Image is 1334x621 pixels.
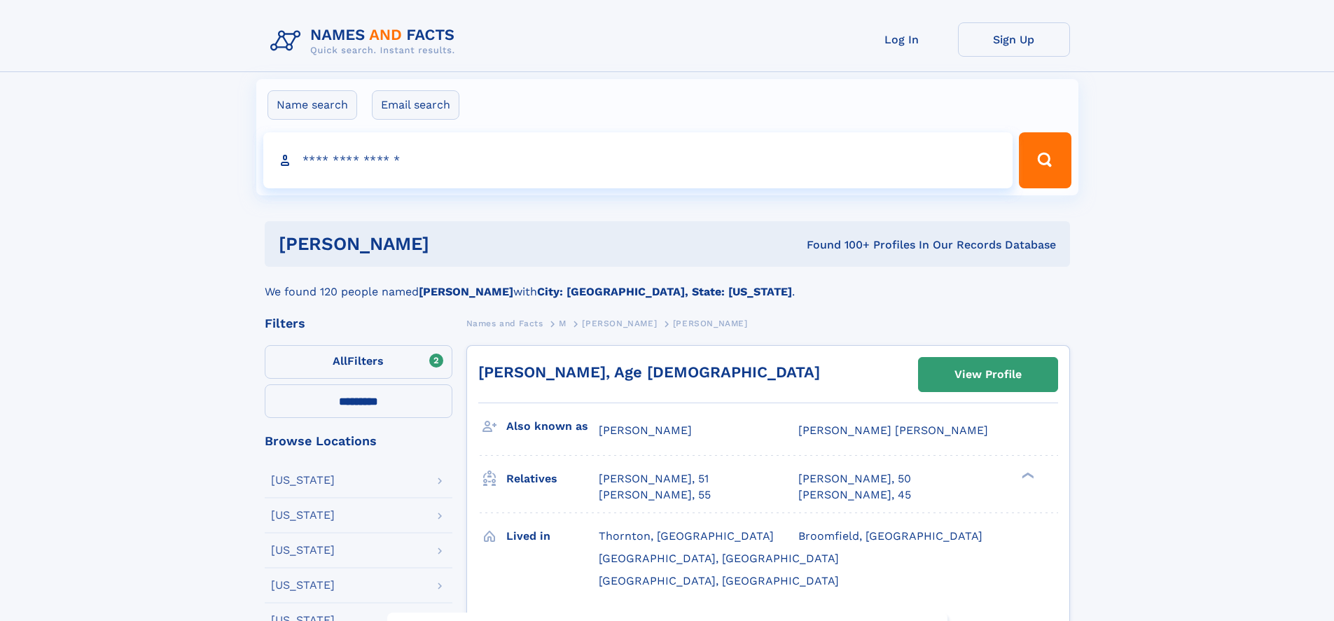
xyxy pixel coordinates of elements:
[279,235,618,253] h1: [PERSON_NAME]
[271,475,335,486] div: [US_STATE]
[478,363,820,381] a: [PERSON_NAME], Age [DEMOGRAPHIC_DATA]
[919,358,1057,391] a: View Profile
[582,319,657,328] span: [PERSON_NAME]
[537,285,792,298] b: City: [GEOGRAPHIC_DATA], State: [US_STATE]
[599,487,711,503] a: [PERSON_NAME], 55
[265,22,466,60] img: Logo Names and Facts
[599,471,709,487] a: [PERSON_NAME], 51
[582,314,657,332] a: [PERSON_NAME]
[466,314,543,332] a: Names and Facts
[333,354,347,368] span: All
[1018,471,1035,480] div: ❯
[599,529,774,543] span: Thornton, [GEOGRAPHIC_DATA]
[599,574,839,587] span: [GEOGRAPHIC_DATA], [GEOGRAPHIC_DATA]
[798,529,982,543] span: Broomfield, [GEOGRAPHIC_DATA]
[506,524,599,548] h3: Lived in
[618,237,1056,253] div: Found 100+ Profiles In Our Records Database
[271,580,335,591] div: [US_STATE]
[846,22,958,57] a: Log In
[954,358,1022,391] div: View Profile
[419,285,513,298] b: [PERSON_NAME]
[268,90,357,120] label: Name search
[271,545,335,556] div: [US_STATE]
[372,90,459,120] label: Email search
[263,132,1013,188] input: search input
[265,345,452,379] label: Filters
[673,319,748,328] span: [PERSON_NAME]
[506,467,599,491] h3: Relatives
[271,510,335,521] div: [US_STATE]
[798,471,911,487] a: [PERSON_NAME], 50
[1019,132,1071,188] button: Search Button
[265,435,452,447] div: Browse Locations
[798,487,911,503] a: [PERSON_NAME], 45
[559,314,567,332] a: M
[559,319,567,328] span: M
[599,552,839,565] span: [GEOGRAPHIC_DATA], [GEOGRAPHIC_DATA]
[265,267,1070,300] div: We found 120 people named with .
[599,424,692,437] span: [PERSON_NAME]
[506,414,599,438] h3: Also known as
[958,22,1070,57] a: Sign Up
[265,317,452,330] div: Filters
[798,424,988,437] span: [PERSON_NAME] [PERSON_NAME]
